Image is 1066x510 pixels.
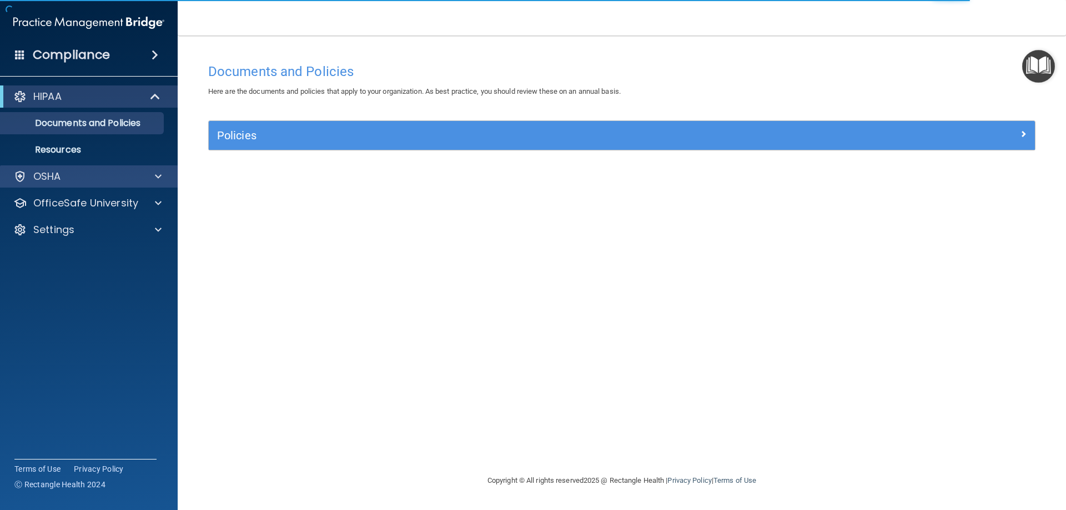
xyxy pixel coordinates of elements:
h5: Policies [217,129,820,142]
div: Copyright © All rights reserved 2025 @ Rectangle Health | | [419,463,824,498]
button: Open Resource Center [1022,50,1055,83]
p: Settings [33,223,74,236]
a: OSHA [13,170,162,183]
p: Resources [7,144,159,155]
p: OfficeSafe University [33,196,138,210]
p: OSHA [33,170,61,183]
a: Terms of Use [14,463,61,474]
a: Terms of Use [713,476,756,484]
a: OfficeSafe University [13,196,162,210]
a: Settings [13,223,162,236]
img: PMB logo [13,12,164,34]
a: Policies [217,127,1027,144]
a: Privacy Policy [667,476,711,484]
span: Ⓒ Rectangle Health 2024 [14,479,105,490]
a: HIPAA [13,90,161,103]
a: Privacy Policy [74,463,124,474]
p: Documents and Policies [7,118,159,129]
h4: Compliance [33,47,110,63]
p: HIPAA [33,90,62,103]
h4: Documents and Policies [208,64,1035,79]
span: Here are the documents and policies that apply to your organization. As best practice, you should... [208,87,621,95]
